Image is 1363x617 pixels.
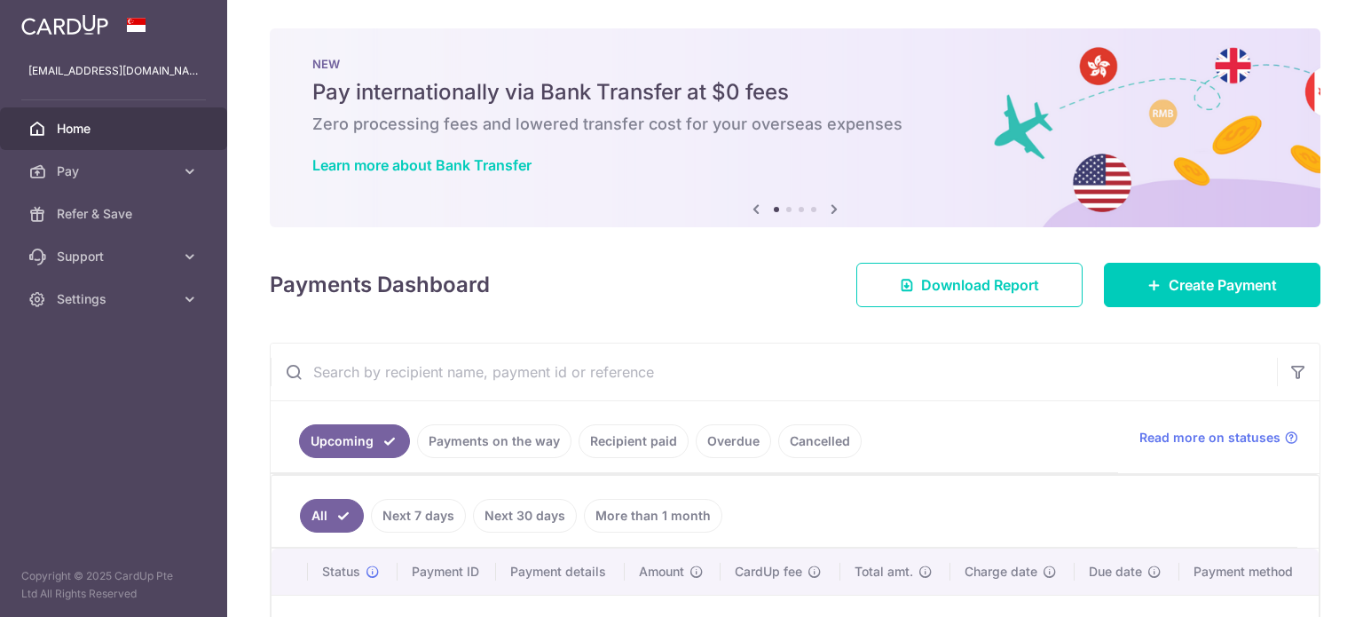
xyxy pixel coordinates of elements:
th: Payment method [1179,549,1319,595]
span: Home [57,120,174,138]
p: NEW [312,57,1278,71]
span: Refer & Save [57,205,174,223]
span: Charge date [965,563,1037,581]
span: Settings [57,290,174,308]
a: Read more on statuses [1139,429,1298,447]
a: Overdue [696,424,771,458]
a: Next 7 days [371,499,466,533]
a: Recipient paid [579,424,689,458]
span: Pay [57,162,174,180]
span: Amount [639,563,684,581]
span: Support [57,248,174,265]
a: Upcoming [299,424,410,458]
th: Payment details [496,549,625,595]
a: Next 30 days [473,499,577,533]
a: Download Report [856,263,1083,307]
h5: Pay internationally via Bank Transfer at $0 fees [312,78,1278,107]
p: [EMAIL_ADDRESS][DOMAIN_NAME] [28,62,199,80]
th: Payment ID [398,549,497,595]
h6: Zero processing fees and lowered transfer cost for your overseas expenses [312,114,1278,135]
a: Cancelled [778,424,862,458]
input: Search by recipient name, payment id or reference [271,344,1277,400]
a: More than 1 month [584,499,722,533]
span: Total amt. [855,563,913,581]
a: Learn more about Bank Transfer [312,156,532,174]
span: Read more on statuses [1139,429,1280,447]
span: CardUp fee [735,563,802,581]
span: Download Report [921,274,1039,296]
span: Create Payment [1169,274,1277,296]
span: Status [322,563,360,581]
img: CardUp [21,14,108,36]
a: Create Payment [1104,263,1320,307]
a: All [300,499,364,533]
span: Due date [1089,563,1142,581]
a: Payments on the way [417,424,571,458]
img: Bank transfer banner [270,28,1320,227]
h4: Payments Dashboard [270,269,490,301]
